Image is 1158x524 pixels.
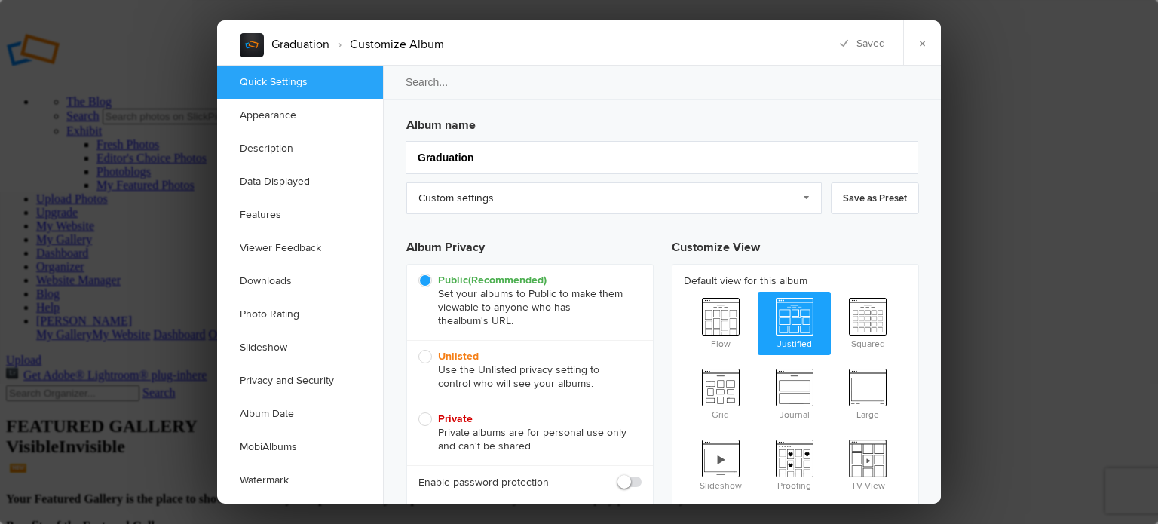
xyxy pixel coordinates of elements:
[418,274,634,328] span: Set your albums to Public to make them viewable to anyone who has the
[217,298,383,331] a: Photo Rating
[217,331,383,364] a: Slideshow
[217,364,383,397] a: Privacy and Security
[684,292,758,352] span: Flow
[758,434,832,494] span: Proofing
[758,363,832,423] span: Journal
[217,397,383,431] a: Album Date
[438,350,479,363] b: Unlisted
[903,20,941,66] a: ×
[418,475,549,490] b: Enable password protection
[217,265,383,298] a: Downloads
[831,292,905,352] span: Squared
[831,434,905,494] span: TV View
[672,226,919,264] h3: Customize View
[329,32,444,57] li: Customize Album
[271,32,329,57] li: Graduation
[406,182,822,214] a: Custom settings
[382,65,943,100] input: Search...
[684,434,758,494] span: Slideshow
[217,165,383,198] a: Data Displayed
[217,464,383,497] a: Watermark
[758,292,832,352] span: Justified
[684,274,907,289] b: Default view for this album
[217,66,383,99] a: Quick Settings
[438,274,547,287] b: Public
[406,110,919,134] h3: Album name
[831,182,919,214] a: Save as Preset
[217,99,383,132] a: Appearance
[217,132,383,165] a: Description
[453,314,513,327] span: album's URL.
[217,231,383,265] a: Viewer Feedback
[831,363,905,423] span: Large
[418,412,634,453] span: Private albums are for personal use only and can't be shared.
[217,198,383,231] a: Features
[418,350,634,391] span: Use the Unlisted privacy setting to control who will see your albums.
[684,363,758,423] span: Grid
[438,412,473,425] b: Private
[468,274,547,287] i: (Recommended)
[240,33,264,57] img: album_sample.webp
[406,226,654,264] h3: Album Privacy
[217,431,383,464] a: MobiAlbums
